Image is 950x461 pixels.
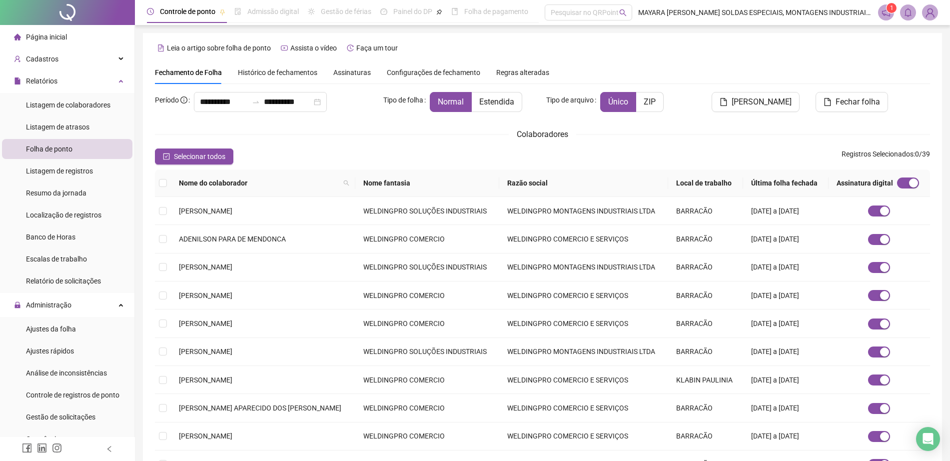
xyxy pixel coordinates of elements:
[499,309,669,337] td: WELDINGPRO COMERCIO E SERVIÇOS
[644,97,656,106] span: ZIP
[179,291,232,299] span: [PERSON_NAME]
[743,197,828,225] td: [DATE] a [DATE]
[451,8,458,15] span: book
[668,394,743,422] td: BARRACÃO
[668,338,743,366] td: BARRACÃO
[499,422,669,450] td: WELDINGPRO COMERCIO E SERVIÇOS
[157,44,164,51] span: file-text
[387,69,480,76] span: Configurações de fechamento
[234,8,241,15] span: file-done
[923,5,938,20] img: 81816
[14,77,21,84] span: file
[479,97,514,106] span: Estendida
[668,366,743,394] td: KLABIN PAULINIA
[499,394,669,422] td: WELDINGPRO COMERCIO E SERVIÇOS
[499,253,669,281] td: WELDINGPRO MONTAGENS INDUSTRIAIS LTDA
[26,347,74,355] span: Ajustes rápidos
[281,44,288,51] span: youtube
[252,98,260,106] span: swap-right
[343,180,349,186] span: search
[26,369,107,377] span: Análise de inconsistências
[14,33,21,40] span: home
[668,197,743,225] td: BARRACÃO
[14,301,21,308] span: lock
[347,44,354,51] span: history
[732,96,792,108] span: [PERSON_NAME]
[14,55,21,62] span: user-add
[356,44,398,52] span: Faça um tour
[26,189,86,197] span: Resumo da jornada
[26,33,67,41] span: Página inicial
[179,235,286,243] span: ADENILSON PARA DE MENDONCA
[179,319,232,327] span: [PERSON_NAME]
[355,169,499,197] th: Nome fantasia
[321,7,371,15] span: Gestão de férias
[824,98,832,106] span: file
[341,175,351,190] span: search
[496,69,549,76] span: Regras alteradas
[393,7,432,15] span: Painel do DP
[668,422,743,450] td: BARRACÃO
[26,255,87,263] span: Escalas de trabalho
[668,169,743,197] th: Local de trabalho
[438,97,464,106] span: Normal
[887,3,897,13] sup: 1
[179,376,232,384] span: [PERSON_NAME]
[179,404,341,412] span: [PERSON_NAME] APARECIDO DOS [PERSON_NAME]
[380,8,387,15] span: dashboard
[155,68,222,76] span: Fechamento de Folha
[436,9,442,15] span: pushpin
[26,167,93,175] span: Listagem de registros
[499,197,669,225] td: WELDINGPRO MONTAGENS INDUSTRIAIS LTDA
[355,253,499,281] td: WELDINGPRO SOLUÇÕES INDUSTRIAIS
[464,7,528,15] span: Folha de pagamento
[355,422,499,450] td: WELDINGPRO COMERCIO
[179,177,339,188] span: Nome do colaborador
[743,309,828,337] td: [DATE] a [DATE]
[26,233,75,241] span: Banco de Horas
[743,253,828,281] td: [DATE] a [DATE]
[842,148,930,164] span: : 0 / 39
[712,92,800,112] button: [PERSON_NAME]
[174,151,225,162] span: Selecionar todos
[52,443,62,453] span: instagram
[355,225,499,253] td: WELDINGPRO COMERCIO
[26,301,71,309] span: Administração
[743,394,828,422] td: [DATE] a [DATE]
[383,94,423,105] span: Tipo de folha
[155,148,233,164] button: Selecionar todos
[890,4,894,11] span: 1
[743,225,828,253] td: [DATE] a [DATE]
[26,101,110,109] span: Listagem de colaboradores
[743,281,828,309] td: [DATE] a [DATE]
[743,422,828,450] td: [DATE] a [DATE]
[26,325,76,333] span: Ajustes da folha
[179,207,232,215] span: [PERSON_NAME]
[26,145,72,153] span: Folha de ponto
[26,277,101,285] span: Relatório de solicitações
[499,169,669,197] th: Razão social
[180,96,187,103] span: info-circle
[333,69,371,76] span: Assinaturas
[219,9,225,15] span: pushpin
[37,443,47,453] span: linkedin
[179,432,232,440] span: [PERSON_NAME]
[26,435,63,443] span: Ocorrências
[26,413,95,421] span: Gestão de solicitações
[155,96,179,104] span: Período
[167,44,271,52] span: Leia o artigo sobre folha de ponto
[290,44,337,52] span: Assista o vídeo
[668,281,743,309] td: BARRACÃO
[26,77,57,85] span: Relatórios
[608,97,628,106] span: Único
[743,366,828,394] td: [DATE] a [DATE]
[308,8,315,15] span: sun
[882,8,891,17] span: notification
[26,55,58,63] span: Cadastros
[546,94,594,105] span: Tipo de arquivo
[916,427,940,451] div: Open Intercom Messenger
[355,394,499,422] td: WELDINGPRO COMERCIO
[355,309,499,337] td: WELDINGPRO COMERCIO
[355,197,499,225] td: WELDINGPRO SOLUÇÕES INDUSTRIAIS
[499,225,669,253] td: WELDINGPRO COMERCIO E SERVIÇOS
